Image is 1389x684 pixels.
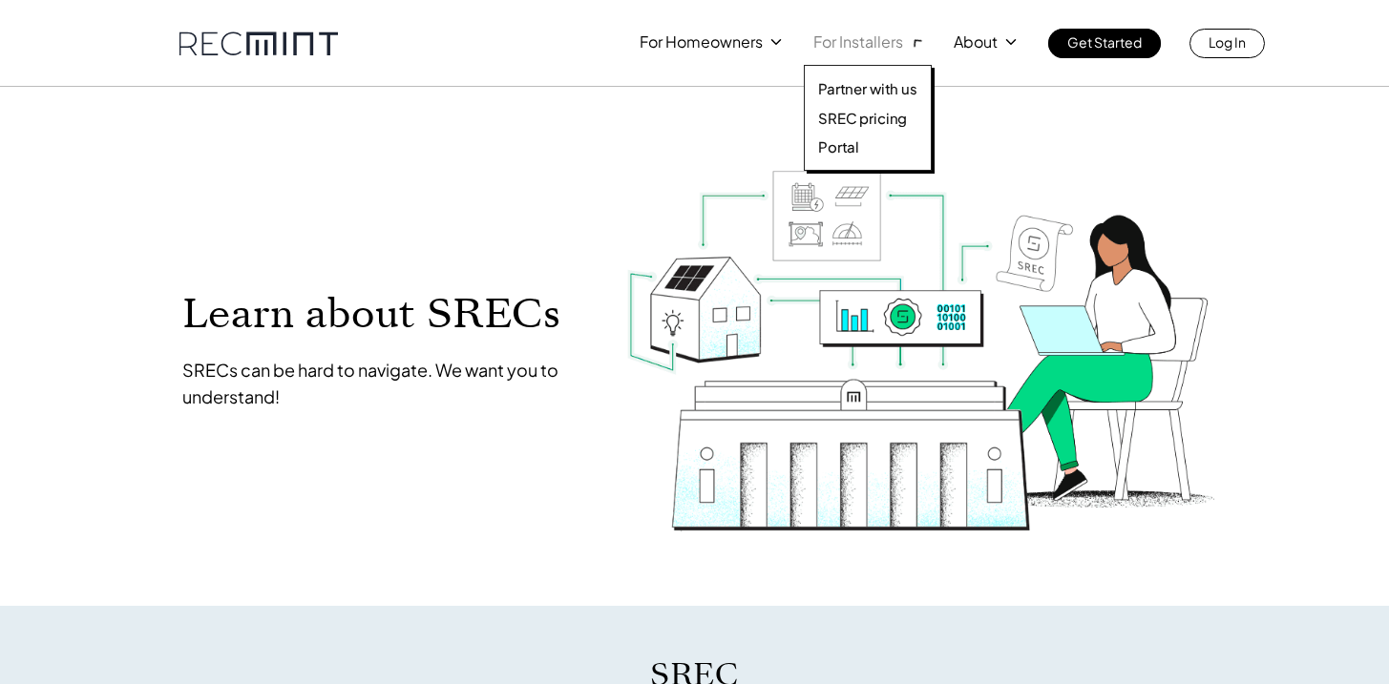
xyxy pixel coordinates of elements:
a: SREC pricing [818,109,917,128]
p: Get Started [1067,29,1142,55]
p: Log In [1209,29,1246,55]
p: For Installers [813,29,903,55]
p: SRECs can be hard to navigate. We want you to understand! [182,357,589,410]
a: Portal [818,137,917,156]
a: Get Started [1048,29,1161,58]
p: About [954,29,998,55]
p: Portal [818,137,859,156]
a: Log In [1189,29,1265,58]
p: SREC pricing [818,109,907,128]
a: Partner with us [818,79,917,98]
p: Learn about SRECs [182,292,589,335]
p: For Homeowners [640,29,763,55]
